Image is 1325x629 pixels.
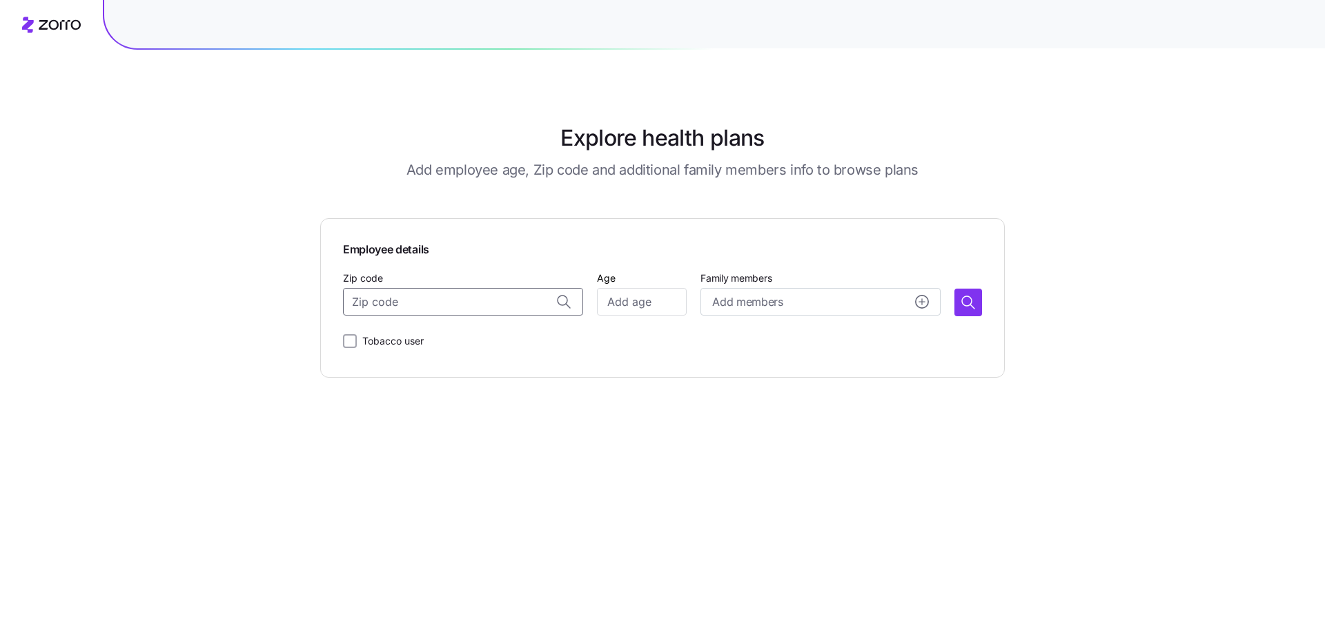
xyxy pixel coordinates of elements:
svg: add icon [915,295,929,309]
label: Age [597,271,616,286]
span: Employee details [343,241,982,258]
span: Family members [700,271,941,285]
button: Add membersadd icon [700,288,941,316]
label: Tobacco user [357,333,424,349]
label: Zip code [343,271,383,286]
input: Add age [597,288,687,316]
h3: Add employee age, Zip code and additional family members info to browse plans [406,160,919,180]
input: Zip code [343,288,583,316]
h1: Explore health plans [560,122,764,155]
span: Add members [712,293,783,311]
